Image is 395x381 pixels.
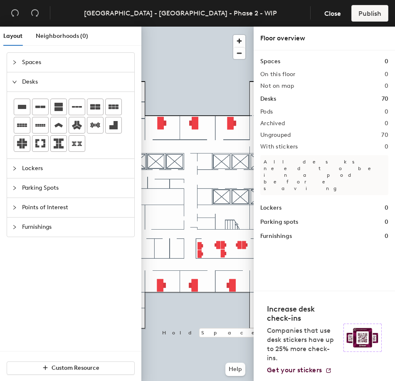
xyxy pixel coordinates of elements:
h2: 0 [385,120,388,127]
h1: Parking spots [260,218,298,227]
h1: Lockers [260,203,281,213]
h1: 0 [385,232,388,241]
span: collapsed [12,205,17,210]
h1: Desks [260,94,276,104]
span: Furnishings [22,218,129,237]
img: Sticker logo [343,324,382,352]
h2: 0 [385,143,388,150]
h2: On this floor [260,71,296,78]
h1: 0 [385,203,388,213]
button: Help [225,363,245,376]
h4: Increase desk check-ins [267,304,338,323]
button: Redo (⌘ + ⇧ + Z) [27,5,43,22]
h2: 0 [385,109,388,115]
span: Layout [3,32,22,40]
h2: Ungrouped [260,132,291,139]
span: collapsed [12,60,17,65]
span: undo [11,9,19,17]
span: Desks [22,72,129,92]
h2: Archived [260,120,285,127]
h2: 70 [381,132,388,139]
span: Spaces [22,53,129,72]
h1: 0 [385,57,388,66]
button: Custom Resource [7,361,135,375]
span: collapsed [12,166,17,171]
h1: 70 [382,94,388,104]
span: expanded [12,79,17,84]
span: Points of Interest [22,198,129,217]
h2: Pods [260,109,273,115]
span: Close [324,10,341,17]
a: Get your stickers [267,366,332,374]
span: Parking Spots [22,178,129,198]
span: Get your stickers [267,366,322,374]
div: [GEOGRAPHIC_DATA] - [GEOGRAPHIC_DATA] - Phase 2 - WIP [84,8,277,18]
h2: 0 [385,71,388,78]
div: Floor overview [260,33,388,43]
span: Lockers [22,159,129,178]
p: All desks need to be in a pod before saving [260,155,388,195]
button: Close [317,5,348,22]
span: Custom Resource [52,364,99,371]
h2: 0 [385,83,388,89]
span: Neighborhoods (0) [36,32,88,40]
button: Undo (⌘ + Z) [7,5,23,22]
p: Companies that use desk stickers have up to 25% more check-ins. [267,326,338,363]
h1: Spaces [260,57,280,66]
span: collapsed [12,186,17,190]
h1: Furnishings [260,232,292,241]
h2: With stickers [260,143,298,150]
h1: 0 [385,218,388,227]
h2: Not on map [260,83,294,89]
span: collapsed [12,225,17,230]
button: Publish [351,5,388,22]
